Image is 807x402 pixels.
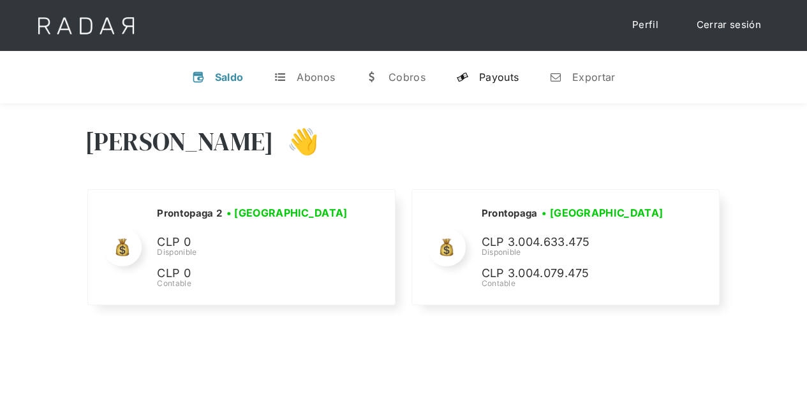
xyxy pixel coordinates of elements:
div: Saldo [215,71,244,83]
p: CLP 0 [157,233,348,252]
p: CLP 3.004.079.475 [481,264,672,283]
div: v [192,71,205,83]
h2: Prontopaga 2 [157,207,222,220]
h3: [PERSON_NAME] [85,126,274,157]
div: Exportar [572,71,615,83]
p: CLP 0 [157,264,348,283]
div: Disponible [157,247,352,258]
div: Contable [157,278,352,289]
p: CLP 3.004.633.475 [481,233,672,252]
div: n [549,71,562,83]
div: Cobros [389,71,426,83]
a: Cerrar sesión [684,13,774,38]
h3: • [GEOGRAPHIC_DATA] [542,205,663,220]
div: Abonos [297,71,335,83]
div: Contable [481,278,672,289]
div: Payouts [479,71,519,83]
h3: 👋 [274,126,318,157]
div: w [366,71,378,83]
a: Perfil [619,13,671,38]
div: y [456,71,469,83]
div: Disponible [481,247,672,258]
h2: Prontopaga [481,207,537,220]
h3: • [GEOGRAPHIC_DATA] [226,205,348,220]
div: t [274,71,286,83]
